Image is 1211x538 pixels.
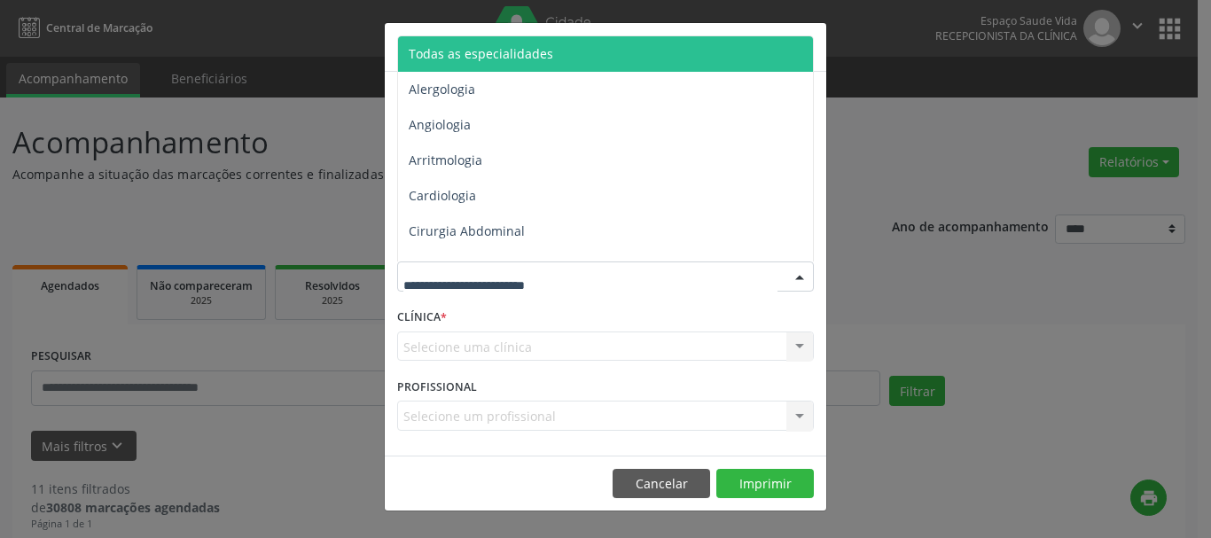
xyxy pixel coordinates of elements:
span: Cardiologia [409,187,476,204]
label: PROFISSIONAL [397,373,477,401]
button: Close [791,23,826,66]
h5: Relatório de agendamentos [397,35,600,58]
span: Todas as especialidades [409,45,553,62]
span: Cirurgia Bariatrica [409,258,518,275]
button: Cancelar [613,469,710,499]
span: Arritmologia [409,152,482,168]
span: Alergologia [409,81,475,97]
label: CLÍNICA [397,304,447,331]
button: Imprimir [716,469,814,499]
span: Cirurgia Abdominal [409,222,525,239]
span: Angiologia [409,116,471,133]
